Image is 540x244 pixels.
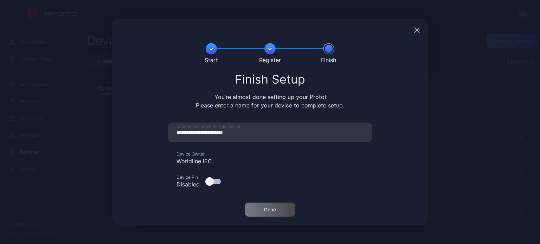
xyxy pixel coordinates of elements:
div: Please enter a name for your device to complete setup. [187,101,354,110]
div: Done [264,207,276,212]
div: Worldline IEC [168,157,372,165]
div: Device Pin [168,174,200,180]
div: Disabled [168,180,200,189]
button: Done [245,203,295,217]
div: Start [205,56,218,64]
div: Finish Setup [120,73,420,86]
div: Device Owner [168,151,372,157]
div: Register [259,56,281,64]
div: Finish [321,56,336,64]
div: You’re almost done setting up your Proto! [187,93,354,101]
input: Enter a new name for this device [168,123,372,142]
